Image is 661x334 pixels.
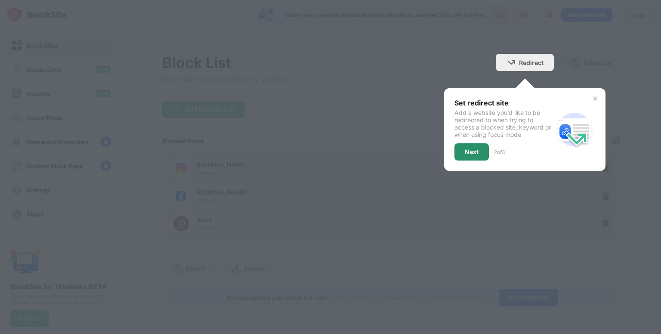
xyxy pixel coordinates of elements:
div: Redirect [519,59,544,66]
div: Set redirect site [454,99,554,107]
img: redirect.svg [554,109,595,150]
div: Add a website you’d like to be redirected to when trying to access a blocked site, keyword or whe... [454,109,554,138]
div: Next [465,148,479,155]
img: x-button.svg [592,95,599,102]
div: 2 of 3 [494,149,505,155]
